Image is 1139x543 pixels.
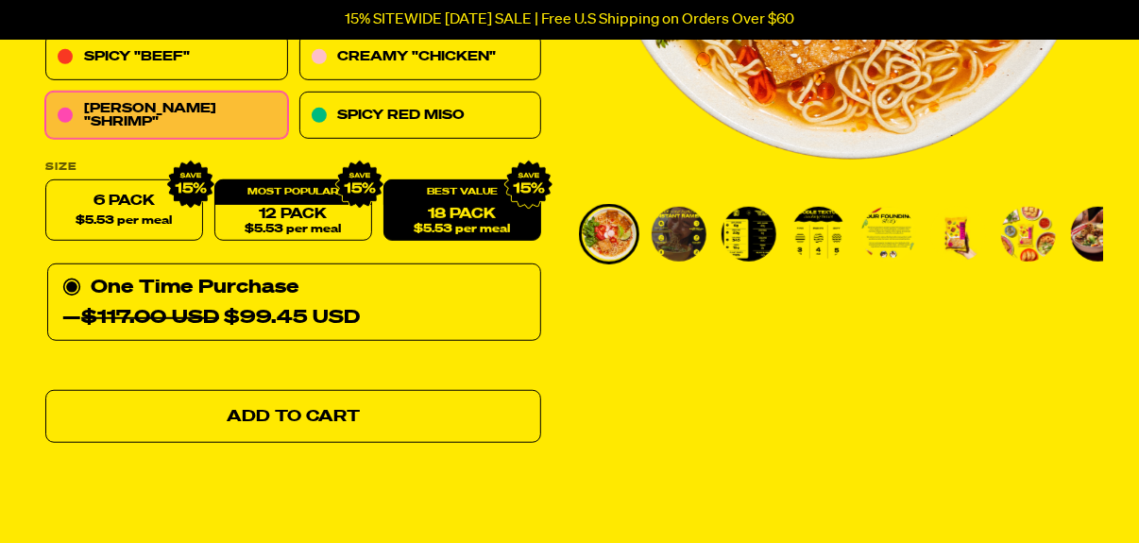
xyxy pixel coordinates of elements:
span: Add to Cart [227,409,360,425]
img: IMG_9632.png [504,161,553,210]
a: Creamy "Chicken" [299,34,542,81]
p: 15% SITEWIDE [DATE] SALE | Free U.S Shipping on Orders Over $60 [345,11,794,28]
span: $5.53 per meal [245,224,341,236]
img: Tom Yum “Shrimp” Ramen [1071,207,1126,262]
li: Go to slide 7 [998,204,1059,264]
li: Go to slide 2 [649,204,709,264]
div: One Time Purchase [47,264,541,342]
li: Go to slide 4 [789,204,849,264]
a: 12 Pack$5.53 per meal [214,180,372,242]
li: Go to slide 8 [1068,204,1129,264]
span: $5.53 per meal [76,215,172,228]
a: Add to Cart [45,391,541,444]
span: $5.53 per meal [414,224,510,236]
img: Tom Yum “Shrimp” Ramen [1001,207,1056,262]
li: Go to slide 3 [719,204,779,264]
label: 6 Pack [45,180,203,242]
img: Tom Yum “Shrimp” Ramen [861,207,916,262]
div: PDP main carousel thumbnails [579,204,1103,264]
a: 18 Pack$5.53 per meal [383,180,541,242]
img: Tom Yum “Shrimp” Ramen [791,207,846,262]
iframe: Marketing Popup [9,462,193,535]
a: [PERSON_NAME] "Shrimp" [45,93,288,140]
img: IMG_9632.png [335,161,384,210]
span: — $99.45 USD [62,303,360,333]
img: IMG_9632.png [166,161,215,210]
img: Tom Yum “Shrimp” Ramen [931,207,986,262]
a: Spicy Red Miso [299,93,542,140]
img: Tom Yum “Shrimp” Ramen [582,207,637,262]
li: Go to slide 1 [579,204,639,264]
label: Size [45,162,541,173]
del: $117.00 USD [81,309,219,328]
img: Tom Yum “Shrimp” Ramen [652,207,706,262]
img: Tom Yum “Shrimp” Ramen [722,207,776,262]
li: Go to slide 6 [928,204,989,264]
a: Spicy "Beef" [45,34,288,81]
li: Go to slide 5 [858,204,919,264]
